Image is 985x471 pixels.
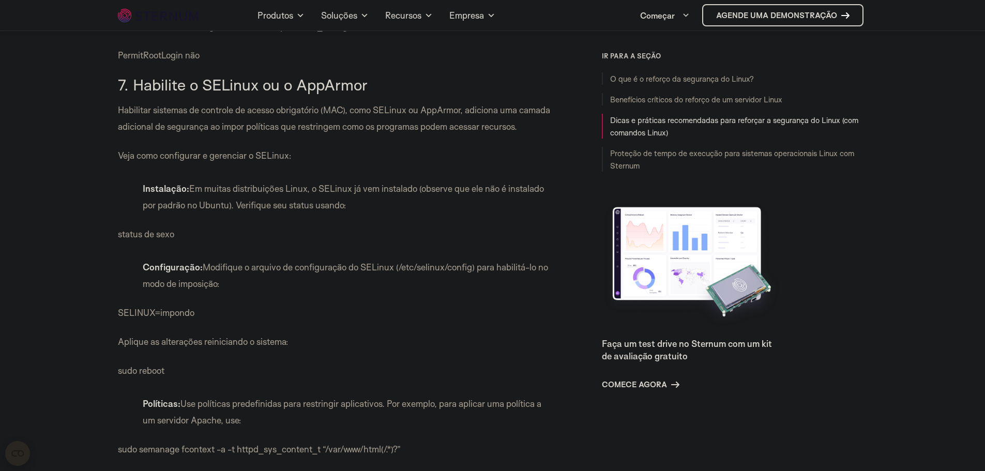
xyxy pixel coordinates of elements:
font: Modifique o arquivo de configuração do SELinux ( [203,262,399,272]
font: IR PARA A SEÇÃO [602,52,661,60]
font: Veja como configurar e gerenciar o SELinux: [118,150,292,161]
img: esterno iot [841,11,850,20]
a: Comece agora [602,378,679,391]
img: esterno iot [118,9,198,22]
a: Faça um test drive no Sternum com um kit de avaliação gratuito [602,338,772,361]
font: SELINUX=impondo [118,307,194,318]
font: Recursos [385,10,421,21]
font: sudo semanage fcontext -a -t httpd_sys_content_t “/var/www/html(/.*)?” [118,444,401,454]
font: status de sexo [118,229,174,239]
a: Começar [640,5,690,26]
font: PermitRootLogin não [118,50,200,60]
font: Configuração: [143,262,203,272]
a: Agende uma demonstração [702,4,863,26]
font: ) para habilitá-lo no modo de imposição: [143,262,548,289]
font: /etc/selinux/config [399,262,472,272]
font: Agende uma demonstração [716,10,837,20]
font: Instalação: [143,183,189,194]
font: Aplique as alterações reiniciando o sistema: [118,336,289,347]
font: Use políticas predefinidas para restringir aplicativos. Por exemplo, para aplicar uma política a ... [143,398,541,426]
img: Faça um test drive no Sternum com um kit de avaliação gratuito [602,201,783,329]
font: sudo reboot [118,365,164,376]
a: Benefícios críticos do reforço de um servidor Linux [610,95,782,104]
font: Empresa [449,10,484,21]
font: Começar [640,10,675,21]
a: Dicas e práticas recomendadas para reforçar a segurança do Linux (com comandos Linux) [610,115,858,138]
button: Abra o widget CMP [5,441,30,466]
font: Em muitas distribuições Linux, o SELinux já vem instalado (observe que ele não é instalado por pa... [143,183,544,210]
font: Habilitar sistemas de controle de acesso obrigatório (MAC), como SELinux ou AppArmor, adiciona um... [118,104,550,132]
font: Comece agora [602,379,667,389]
font: 7. Habilite o SELinux ou o AppArmor [118,75,368,94]
font: Políticas: [143,398,180,409]
font: Produtos [257,10,293,21]
font: Soluções [321,10,357,21]
a: O que é o reforço da segurança do Linux? [610,74,754,84]
a: Proteção de tempo de execução para sistemas operacionais Linux com Sternum [610,148,854,171]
